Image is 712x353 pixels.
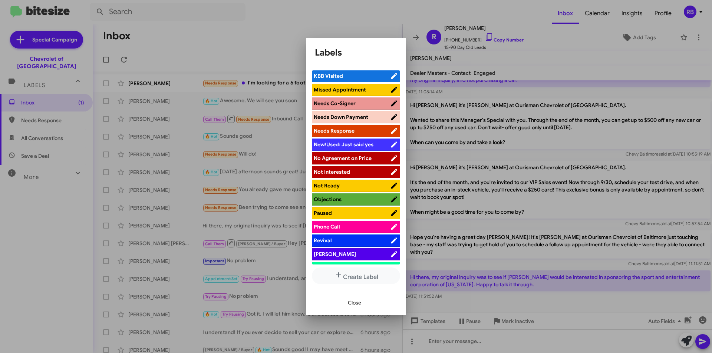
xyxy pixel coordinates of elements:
button: Create Label [312,267,400,284]
span: Objections [314,196,342,203]
span: KBB Visited [314,73,343,79]
span: [PERSON_NAME] [314,251,356,257]
span: Close [348,296,361,309]
h1: Labels [315,47,397,59]
span: Not Ready [314,182,340,189]
button: Close [342,296,367,309]
span: Needs Down Payment [314,114,368,120]
span: Needs Response [314,127,355,134]
span: Paused [314,210,332,216]
span: No Agreement on Price [314,155,372,161]
span: Not Interested [314,169,350,175]
span: Missed Appointment [314,86,366,93]
span: New/Used: Just said yes [314,141,373,148]
span: Phone Call [314,223,340,230]
span: Revival [314,237,332,244]
span: Needs Co-Signer [314,100,356,107]
span: Sold [314,264,325,271]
